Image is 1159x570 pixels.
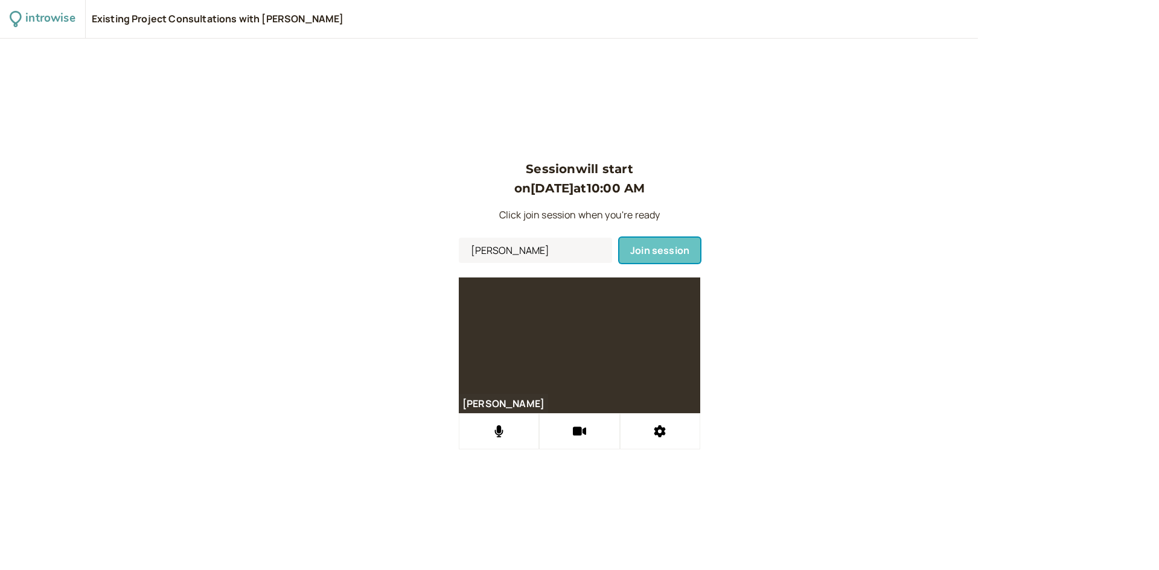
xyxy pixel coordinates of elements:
button: Settings [620,413,700,449]
button: Join session [619,238,700,263]
button: Turn off video [539,413,619,449]
span: Join session [630,244,689,257]
input: Your Name [459,238,612,263]
button: Mute audio [459,413,539,449]
h3: Session will start on [DATE] at 10:00 AM [459,159,700,198]
p: Click join session when you're ready [459,207,700,223]
div: [PERSON_NAME] [459,398,548,410]
div: Existing Project Consultations with [PERSON_NAME] [92,13,344,26]
div: introwise [25,10,75,28]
